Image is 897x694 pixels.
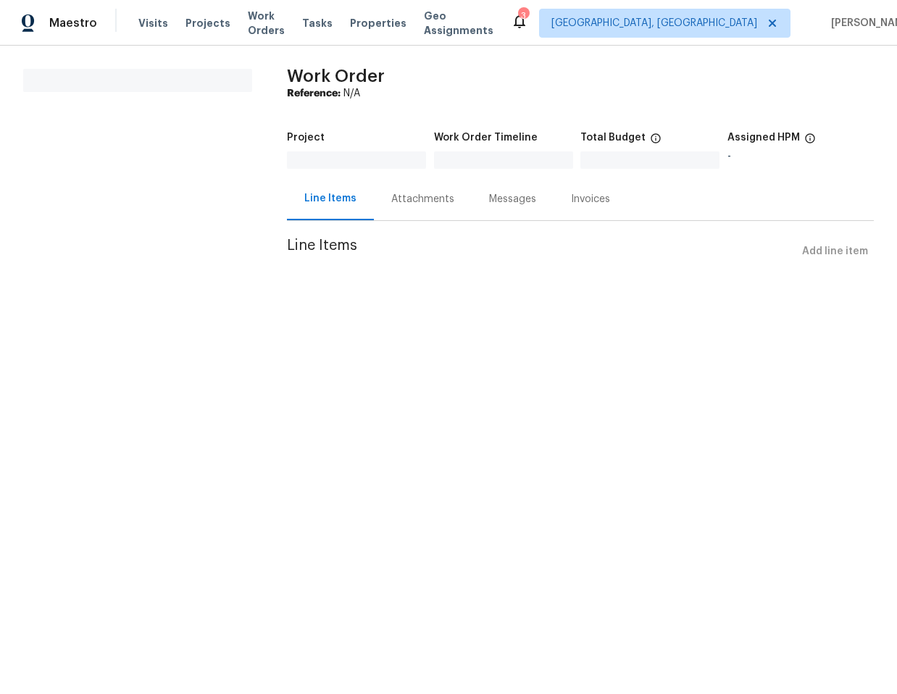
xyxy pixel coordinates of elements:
span: Properties [350,16,406,30]
div: - [727,151,875,162]
div: Line Items [304,191,356,206]
div: Messages [489,192,536,206]
span: Work Orders [248,9,285,38]
div: 3 [518,9,528,23]
b: Reference: [287,88,341,99]
h5: Assigned HPM [727,133,800,143]
h5: Total Budget [580,133,646,143]
span: Visits [138,16,168,30]
span: The hpm assigned to this work order. [804,133,816,151]
div: Invoices [571,192,610,206]
span: Projects [185,16,230,30]
span: Geo Assignments [424,9,493,38]
span: Work Order [287,67,385,85]
div: N/A [287,86,874,101]
span: The total cost of line items that have been proposed by Opendoor. This sum includes line items th... [650,133,662,151]
span: [GEOGRAPHIC_DATA], [GEOGRAPHIC_DATA] [551,16,757,30]
span: Line Items [287,238,796,265]
span: Tasks [302,18,333,28]
span: Maestro [49,16,97,30]
h5: Work Order Timeline [434,133,538,143]
h5: Project [287,133,325,143]
div: Attachments [391,192,454,206]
